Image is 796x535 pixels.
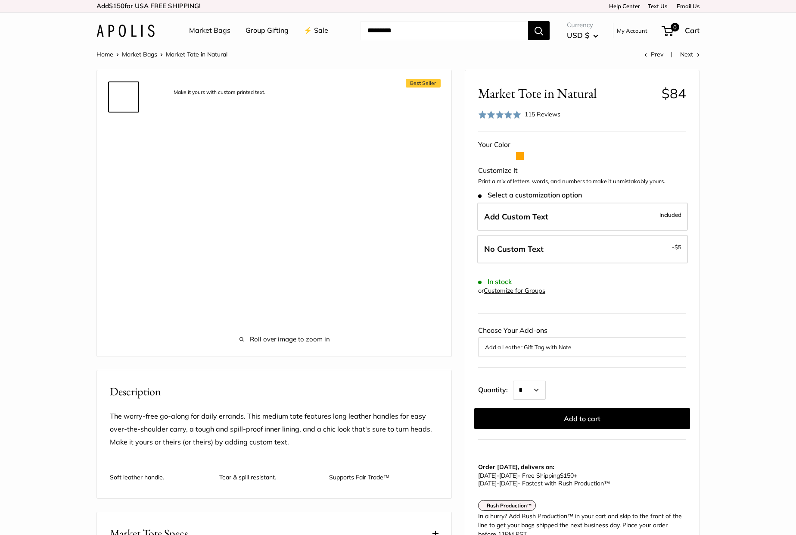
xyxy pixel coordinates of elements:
[108,150,139,181] a: description_The Original Market bag in its 4 native styles
[108,219,139,250] a: Market Tote in Natural
[478,378,513,400] label: Quantity:
[497,472,499,479] span: -
[477,235,688,263] label: Leave Blank
[110,383,438,400] h2: Description
[478,164,686,177] div: Customize It
[478,324,686,357] div: Choose Your Add-ons
[675,244,681,250] span: $5
[96,50,113,58] a: Home
[478,278,512,286] span: In stock
[659,210,681,220] span: Included
[169,87,270,98] div: Make it yours with custom printed text.
[499,479,518,487] span: [DATE]
[477,203,688,231] label: Add Custom Text
[110,466,211,481] p: Soft leather handle.
[485,342,679,352] button: Add a Leather Gift Tag with Note
[478,463,554,471] strong: Order [DATE], delivers on:
[108,185,139,216] a: description_Effortless style that elevates every moment
[478,138,686,151] div: Your Color
[304,24,328,37] a: ⚡️ Sale
[478,191,582,199] span: Select a customization option
[474,408,690,429] button: Add to cart
[497,479,499,487] span: -
[108,288,139,319] a: description_Water resistant inner liner.
[560,472,574,479] span: $150
[680,50,700,58] a: Next
[674,3,700,9] a: Email Us
[96,49,227,60] nav: Breadcrumb
[662,24,700,38] a: 0 Cart
[644,50,663,58] a: Prev
[110,410,438,449] p: The worry-free go-along for daily errands. This medium tote features long leather handles for eas...
[96,25,155,37] img: Apolis
[525,110,560,118] span: 115 Reviews
[672,242,681,252] span: -
[478,285,545,297] div: or
[219,466,320,481] p: Tear & spill resistant.
[406,79,441,88] span: Best Seller
[499,472,518,479] span: [DATE]
[478,472,497,479] span: [DATE]
[606,3,640,9] a: Help Center
[478,479,497,487] span: [DATE]
[662,85,686,102] span: $84
[567,19,598,31] span: Currency
[246,24,289,37] a: Group Gifting
[528,21,550,40] button: Search
[122,50,157,58] a: Market Bags
[617,25,647,36] a: My Account
[108,116,139,147] a: Market Tote in Natural
[484,244,544,254] span: No Custom Text
[648,3,667,9] a: Text Us
[189,24,230,37] a: Market Bags
[567,31,589,40] span: USD $
[361,21,528,40] input: Search...
[478,177,686,186] p: Print a mix of letters, words, and numbers to make it unmistakably yours.
[108,254,139,285] a: Market Tote in Natural
[487,502,532,509] strong: Rush Production™
[478,85,655,101] span: Market Tote in Natural
[329,466,430,481] p: Supports Fair Trade™
[478,479,610,487] span: - Fastest with Rush Production™
[109,2,124,10] span: $150
[484,287,545,294] a: Customize for Groups
[166,50,227,58] span: Market Tote in Natural
[685,26,700,35] span: Cart
[567,28,598,42] button: USD $
[108,81,139,113] a: description_Make it yours with custom printed text.
[671,23,679,31] span: 0
[484,212,548,222] span: Add Custom Text
[478,472,682,487] p: - Free Shipping +
[108,323,139,354] a: Market Tote in Natural
[166,333,404,345] span: Roll over image to zoom in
